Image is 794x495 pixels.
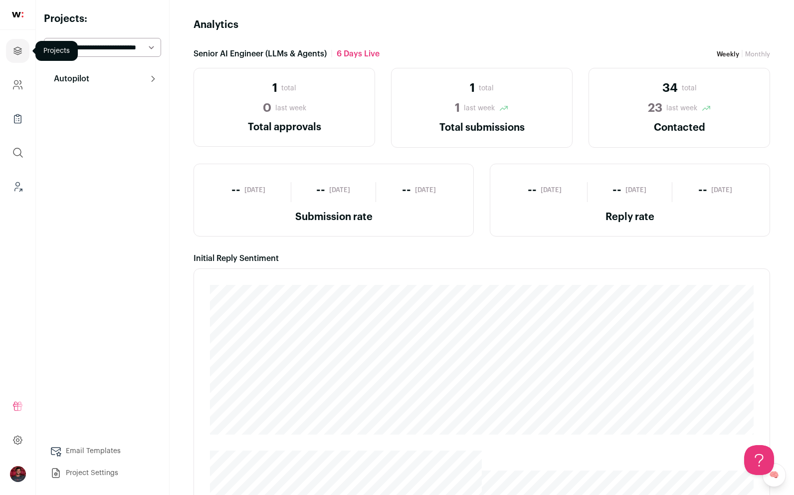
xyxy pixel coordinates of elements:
h2: Total approvals [206,120,363,134]
p: Autopilot [48,73,89,85]
span: last week [275,103,306,113]
span: 23 [648,100,662,116]
span: total [281,83,296,93]
span: -- [698,182,707,198]
span: last week [464,103,495,113]
iframe: Help Scout Beacon - Open [744,445,774,475]
button: Open dropdown [10,466,26,482]
span: -- [402,182,411,198]
div: Initial Reply Sentiment [194,252,770,264]
span: | [331,48,333,60]
span: -- [612,182,621,198]
span: 1 [455,100,460,116]
h2: Submission rate [206,210,461,224]
h2: Projects: [44,12,161,26]
span: total [682,83,697,93]
a: 🧠 [762,463,786,487]
div: Projects [35,41,78,61]
h1: Analytics [194,18,238,32]
span: 1 [272,80,277,96]
span: [DATE] [329,186,350,194]
h2: Total submissions [403,120,560,135]
h2: Contacted [601,120,758,135]
span: Weekly [717,51,739,57]
span: -- [528,182,537,198]
span: [DATE] [711,186,732,194]
a: Monthly [745,51,770,57]
span: [DATE] [415,186,436,194]
span: -- [316,182,325,198]
span: [DATE] [541,186,562,194]
span: [DATE] [244,186,265,194]
img: 221213-medium_jpg [10,466,26,482]
span: 6 days Live [337,48,380,60]
span: 1 [470,80,475,96]
span: | [741,50,743,58]
h2: Reply rate [502,210,758,224]
span: -- [231,182,240,198]
a: Leads (Backoffice) [6,175,29,199]
a: Company Lists [6,107,29,131]
a: Email Templates [44,441,161,461]
img: wellfound-shorthand-0d5821cbd27db2630d0214b213865d53afaa358527fdda9d0ea32b1df1b89c2c.svg [12,12,23,17]
span: [DATE] [625,186,646,194]
span: last week [666,103,697,113]
span: 34 [662,80,678,96]
a: Project Settings [44,463,161,483]
a: Company and ATS Settings [6,73,29,97]
span: total [479,83,494,93]
span: Senior AI Engineer (LLMs & Agents) [194,48,327,60]
button: Autopilot [44,69,161,89]
span: 0 [263,100,271,116]
a: Projects [6,39,29,63]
